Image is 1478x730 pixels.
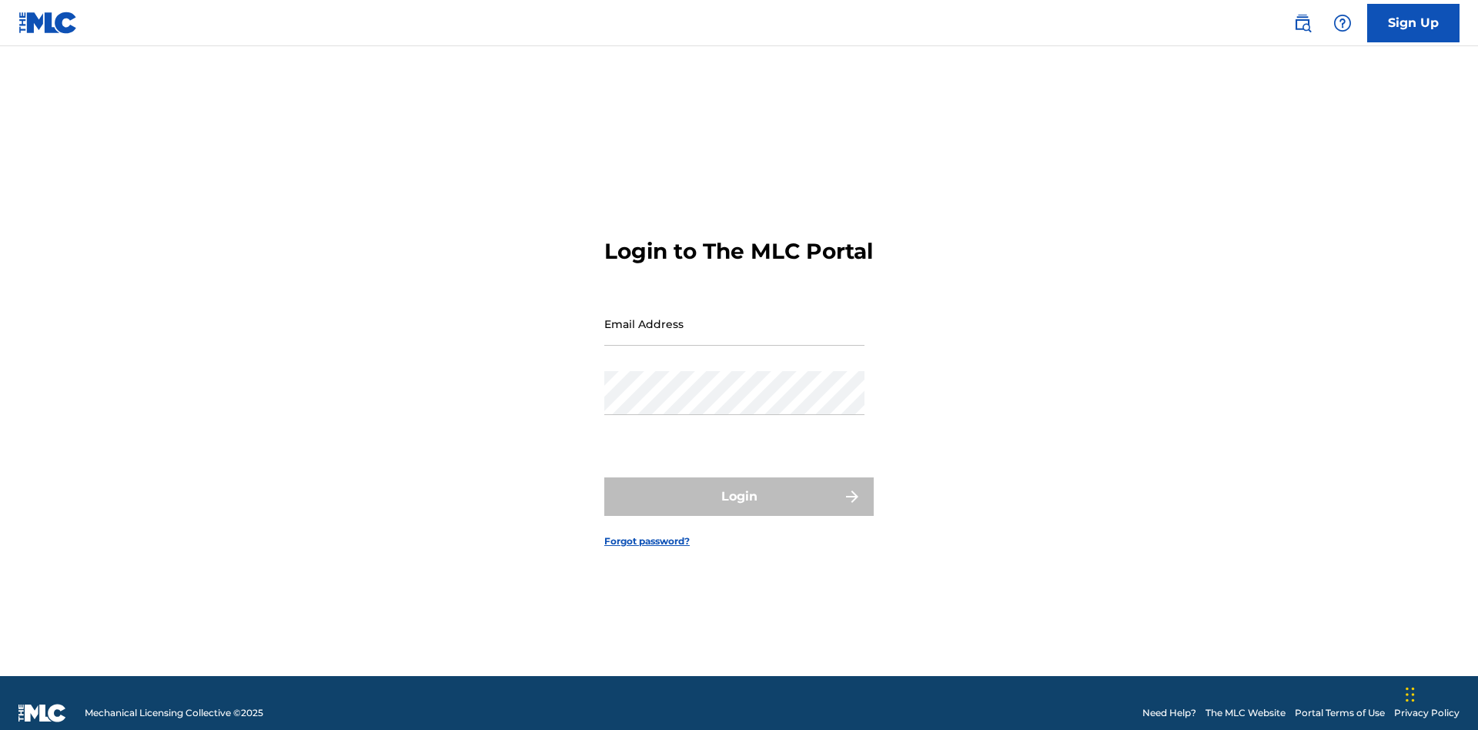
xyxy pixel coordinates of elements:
h3: Login to The MLC Portal [604,238,873,265]
a: Public Search [1287,8,1318,39]
a: Sign Up [1367,4,1460,42]
img: MLC Logo [18,12,78,34]
div: Help [1327,8,1358,39]
div: Drag [1406,671,1415,718]
span: Mechanical Licensing Collective © 2025 [85,706,263,720]
a: Forgot password? [604,534,690,548]
iframe: Chat Widget [1401,656,1478,730]
img: search [1293,14,1312,32]
a: Need Help? [1142,706,1196,720]
a: The MLC Website [1205,706,1286,720]
a: Privacy Policy [1394,706,1460,720]
img: logo [18,704,66,722]
img: help [1333,14,1352,32]
a: Portal Terms of Use [1295,706,1385,720]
